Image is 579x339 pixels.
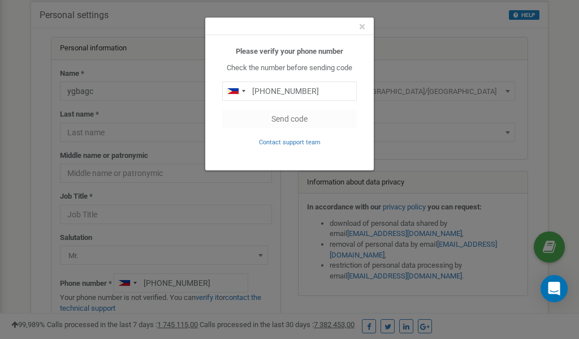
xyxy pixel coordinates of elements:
[222,81,357,101] input: 0905 123 4567
[541,275,568,302] div: Open Intercom Messenger
[359,20,365,33] span: ×
[236,47,343,55] b: Please verify your phone number
[259,138,321,146] a: Contact support team
[222,63,357,74] p: Check the number before sending code
[223,82,249,100] div: Telephone country code
[359,21,365,33] button: Close
[222,109,357,128] button: Send code
[259,139,321,146] small: Contact support team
